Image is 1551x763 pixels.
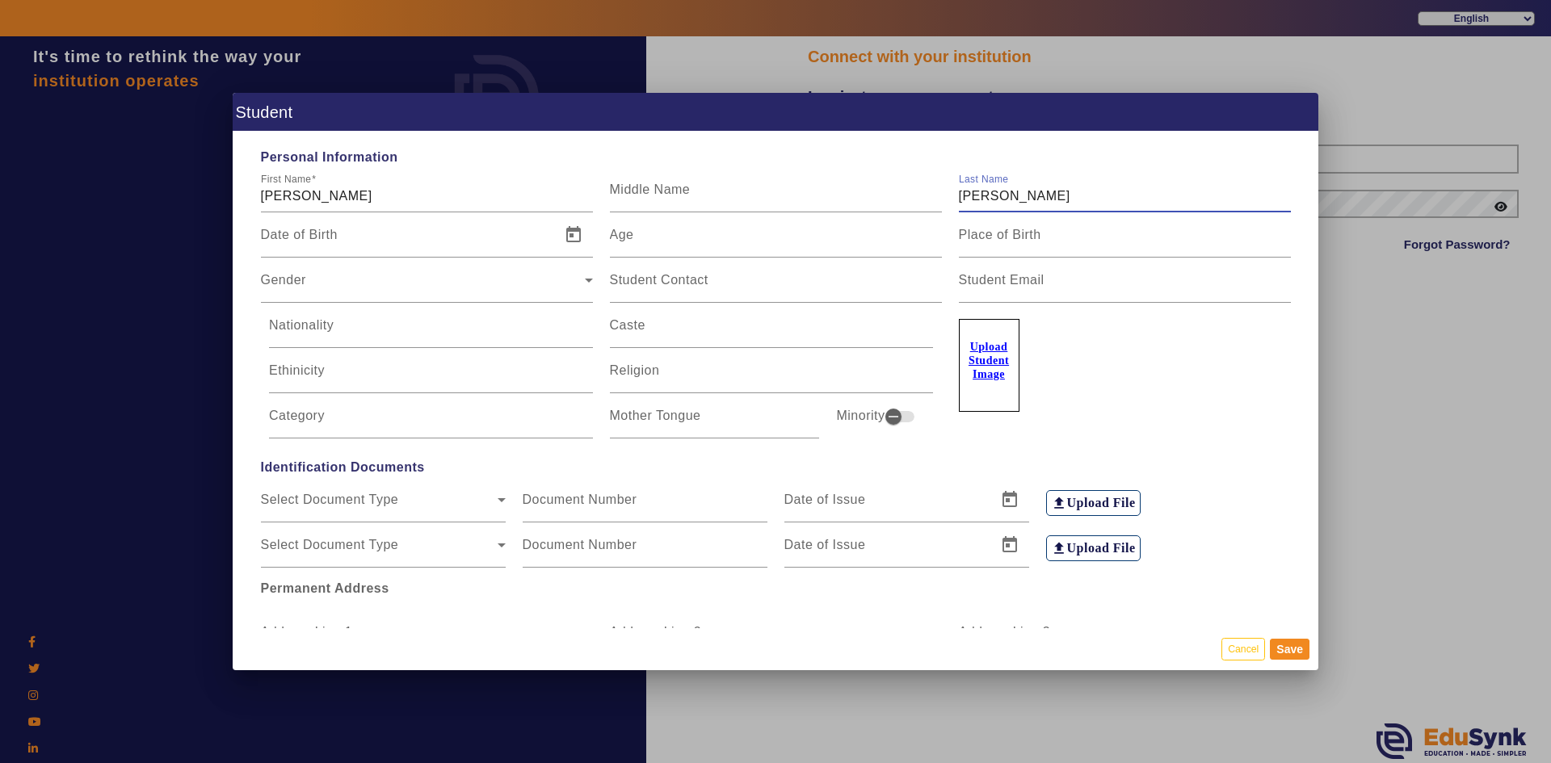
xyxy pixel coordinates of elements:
input: Age [610,232,942,251]
mat-icon: file_upload [1051,540,1067,556]
h1: Student [233,93,1318,131]
b: Permanent Address [261,581,389,595]
mat-label: Student Email [959,273,1045,287]
input: Student Contact [610,277,942,296]
mat-label: Address Line 3 [959,625,1051,639]
mat-label: Middle Name [610,182,691,196]
mat-label: Document Number [523,493,637,506]
input: Document Number [523,542,767,561]
mat-label: Date of Issue [784,538,866,551]
mat-label: Caste [610,318,645,332]
button: Cancel [1221,638,1265,660]
mat-label: Mother Tongue [610,409,701,422]
mat-label: Student Contact [610,273,708,287]
mat-label: Document Number [523,538,637,551]
span: Select Document Type [261,542,498,561]
button: Open calendar [990,480,1029,519]
mat-label: Date of Issue [784,493,866,506]
mat-label: Select Document Type [261,493,399,506]
input: First Name* [261,187,593,206]
mat-label: Age [610,228,634,241]
mat-label: Address Line 2 [610,625,702,639]
mat-label: Date of Birth [261,228,338,241]
input: Date of Issue [784,497,987,516]
h6: Upload File [1067,540,1136,555]
input: Caste [610,322,934,342]
input: Nationality [269,322,593,342]
h6: Upload File [1067,495,1136,510]
button: Save [1270,639,1309,660]
mat-label: Ethinicity [269,363,325,377]
mat-label: Category [269,409,325,422]
input: Document Number [523,497,767,516]
span: Gender [261,277,585,296]
span: Identification Documents [252,458,1299,477]
mat-label: Minority [836,406,885,426]
span: Personal Information [252,148,1299,167]
button: Open calendar [990,526,1029,564]
input: Last Name [959,187,1291,206]
mat-label: Address Line 1 [261,625,353,639]
input: Date of Issue [784,542,987,561]
mat-label: Gender [261,273,306,287]
mat-label: Nationality [269,318,334,332]
input: Date of Birth [261,232,551,251]
u: Upload Student Image [969,341,1009,380]
button: Open calendar [554,216,593,254]
input: Middle Name [610,187,942,206]
input: Religion [610,367,934,387]
span: Select Document Type [261,497,498,516]
mat-icon: file_upload [1051,495,1067,511]
input: Category [269,413,593,432]
input: Student Email [959,277,1291,296]
input: Place of Birth [959,232,1291,251]
mat-label: Place of Birth [959,228,1041,241]
input: Ethinicity [269,367,593,387]
mat-label: Religion [610,363,660,377]
mat-label: Select Document Type [261,538,399,551]
mat-label: First Name [261,174,311,185]
input: Mother Tongue [610,413,820,432]
mat-label: Last Name [959,174,1008,185]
